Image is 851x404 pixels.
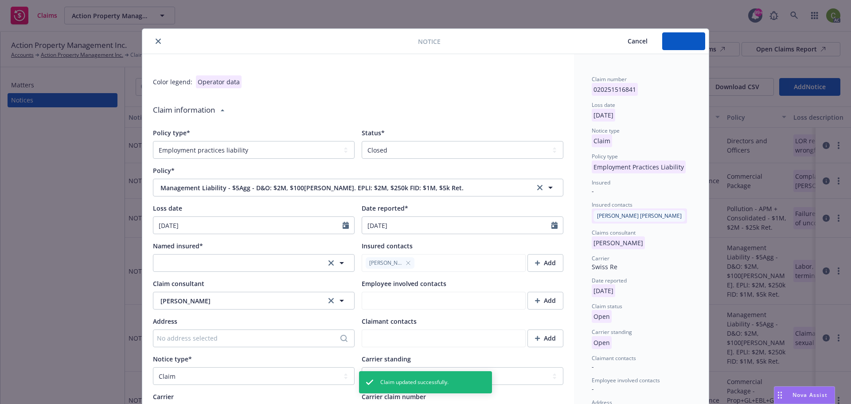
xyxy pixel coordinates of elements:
[153,254,355,272] button: clear selection
[592,153,618,160] span: Policy type
[592,310,612,323] p: Open
[592,384,594,393] span: -
[153,97,563,123] div: Claim information
[592,75,627,83] span: Claim number
[592,262,691,271] div: Swiss Re
[592,85,638,94] span: 020251516841
[592,134,612,147] p: Claim
[792,391,828,399] span: Nova Assist
[153,392,174,401] span: Carrier
[153,77,192,86] div: Color legend:
[592,239,645,247] span: [PERSON_NAME]
[527,292,563,310] button: Add
[774,386,835,404] button: Nova Assist
[362,355,411,363] span: Carrier standing
[153,97,215,123] div: Claim information
[592,111,615,119] span: [DATE]
[551,222,558,229] svg: Calendar
[362,217,551,234] input: MM/DD/YYYY
[592,312,612,321] span: Open
[362,129,385,137] span: Status*
[592,255,609,262] span: Carrier
[157,333,342,343] div: No address selected
[592,236,645,249] p: [PERSON_NAME]
[592,201,632,208] span: Insured contacts
[592,338,612,347] span: Open
[592,328,632,336] span: Carrier standing
[592,354,636,362] span: Claimant contacts
[592,286,615,295] span: [DATE]
[153,355,192,363] span: Notice type*
[592,336,612,349] p: Open
[418,37,441,46] span: Notice
[535,292,556,309] div: Add
[628,37,648,45] span: Cancel
[535,182,545,193] a: clear selection
[362,242,413,250] span: Insured contacts
[592,277,627,284] span: Date reported
[340,335,347,342] svg: Search
[592,377,660,384] span: Employee involved contacts
[592,137,612,145] span: Claim
[153,166,175,175] span: Policy*
[153,129,190,137] span: Policy type*
[153,329,355,347] button: No address selected
[343,222,349,229] svg: Calendar
[362,279,446,288] span: Employee involved contacts
[592,187,594,195] span: -
[153,204,182,212] span: Loss date
[369,259,402,267] span: [PERSON_NAME]
[613,32,662,50] button: Cancel
[592,127,620,134] span: Notice type
[592,362,594,371] span: -
[592,211,687,220] span: [PERSON_NAME] [PERSON_NAME]
[592,101,615,109] span: Loss date
[153,179,563,196] button: Management Liability - $5Agg - D&O: $2M, $100[PERSON_NAME]. EPLI: $2M, $250k FID: $1M, $5k Ret.cl...
[662,32,705,50] button: Save
[774,387,785,404] div: Drag to move
[362,317,417,326] span: Claimant contacts
[592,163,686,171] span: Employment Practices Liability
[160,183,507,192] span: Management Liability - $5Agg - D&O: $2M, $100[PERSON_NAME]. EPLI: $2M, $250k FID: $1M, $5k Ret.
[153,279,204,288] span: Claim consultant
[592,284,615,297] p: [DATE]
[153,217,343,234] input: MM/DD/YYYY
[153,242,203,250] span: Named insured*
[592,179,610,186] span: Insured
[592,83,638,96] p: 020251516841
[592,229,636,236] span: Claims consultant
[326,295,336,306] a: clear selection
[535,255,556,271] div: Add
[153,36,164,47] button: close
[380,378,449,386] span: Claim updated successfully.
[597,212,682,220] span: [PERSON_NAME] [PERSON_NAME]
[592,302,622,310] span: Claim status
[527,329,563,347] button: Add
[153,317,177,326] span: Address
[153,292,355,310] button: [PERSON_NAME]clear selection
[160,296,319,306] span: [PERSON_NAME]
[527,254,563,272] button: Add
[592,161,686,173] p: Employment Practices Liability
[592,109,615,122] p: [DATE]
[535,330,556,347] div: Add
[362,204,408,212] span: Date reported*
[326,258,336,268] a: clear selection
[196,75,242,88] div: Operator data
